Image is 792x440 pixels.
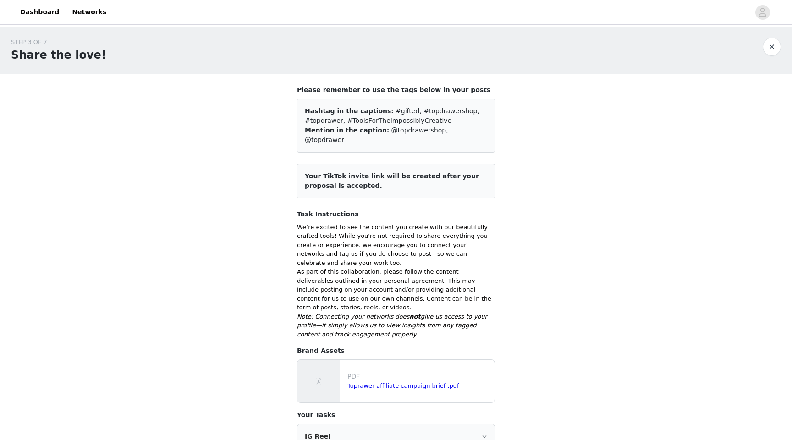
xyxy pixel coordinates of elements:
[305,126,448,143] span: @topdrawershop, @topdrawer
[66,2,112,22] a: Networks
[297,313,487,338] em: Note: Connecting your networks does give us access to your profile—it simply allows us to view in...
[297,346,495,356] h4: Brand Assets
[409,313,420,320] strong: not
[347,382,459,389] a: Toprawer affiliate campaign brief .pdf
[297,209,495,219] h4: Task Instructions
[297,267,495,312] p: As part of this collaboration, please follow the content deliverables outlined in your personal a...
[347,372,491,381] p: PDF
[11,38,106,47] div: STEP 3 OF 7
[11,47,106,63] h1: Share the love!
[747,409,769,431] iframe: Intercom live chat
[305,107,394,115] span: Hashtag in the captions:
[758,5,767,20] div: avatar
[305,107,479,124] span: #gifted, #topdrawershop, #topdrawer, #ToolsForTheImpossiblyCreative
[305,172,479,189] span: Your TikTok invite link will be created after your proposal is accepted.
[297,223,495,268] p: We’re excited to see the content you create with our beautifully crafted tools! While you're not ...
[15,2,65,22] a: Dashboard
[305,126,389,134] span: Mention in the caption:
[297,85,495,95] h4: Please remember to use the tags below in your posts
[297,410,495,420] h4: Your Tasks
[482,434,487,439] i: icon: right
